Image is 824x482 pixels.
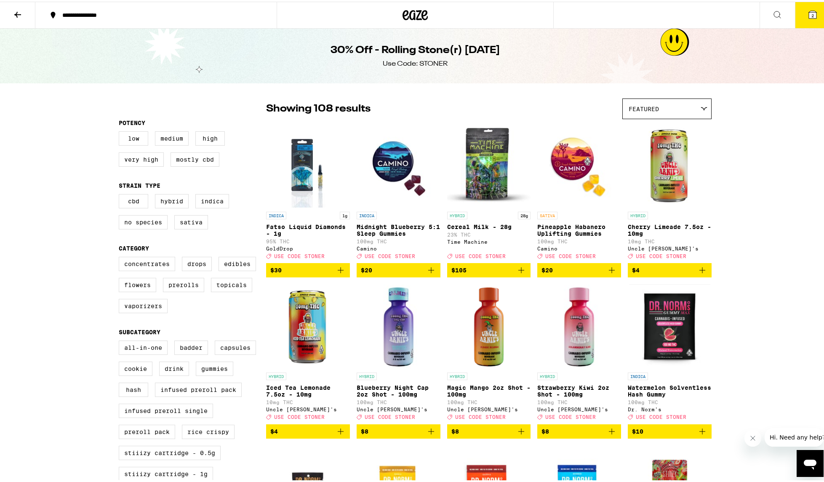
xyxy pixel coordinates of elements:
img: Dr. Norm's - Watermelon Solventless Hash Gummy [629,282,710,367]
label: No Species [119,213,168,228]
p: 100mg THC [357,237,440,242]
iframe: Button to launch messaging window [797,448,824,475]
p: HYBRID [447,210,467,218]
a: Open page for Magic Mango 2oz Shot - 100mg from Uncle Arnie's [447,282,531,422]
label: Topicals [211,276,252,290]
a: Open page for Fatso Liquid Diamonds - 1g from GoldDrop [266,122,350,261]
div: Uncle [PERSON_NAME]'s [266,405,350,410]
span: USE CODE STONER [455,252,506,257]
p: 23% THC [447,230,531,236]
span: USE CODE STONER [365,252,415,257]
label: Infused Preroll Pack [155,381,242,395]
label: Hybrid [155,192,189,207]
p: 100mg THC [537,398,621,403]
p: Midnight Blueberry 5:1 Sleep Gummies [357,222,440,235]
label: All-In-One [119,339,168,353]
img: Uncle Arnie's - Cherry Limeade 7.5oz - 10mg [628,122,712,206]
div: GoldDrop [266,244,350,250]
label: Drops [182,255,212,269]
img: Camino - Midnight Blueberry 5:1 Sleep Gummies [357,122,440,206]
p: Magic Mango 2oz Shot - 100mg [447,383,531,396]
p: Fatso Liquid Diamonds - 1g [266,222,350,235]
button: Add to bag [447,261,531,276]
p: HYBRID [628,210,648,218]
label: Capsules [215,339,256,353]
div: Camino [357,244,440,250]
img: Time Machine - Cereal Milk - 28g [447,122,531,206]
label: Infused Preroll Single [119,402,213,416]
p: 28g [518,210,531,218]
img: Camino - Pineapple Habanero Uplifting Gummies [537,122,621,206]
span: USE CODE STONER [274,252,325,257]
p: HYBRID [447,371,467,378]
div: Use Code: STONER [383,58,448,67]
a: Open page for Iced Tea Lemonade 7.5oz - 10mg from Uncle Arnie's [266,282,350,422]
iframe: Close message [744,428,761,445]
label: Flowers [119,276,156,290]
div: Uncle [PERSON_NAME]'s [357,405,440,410]
label: Drink [159,360,189,374]
a: Open page for Strawberry Kiwi 2oz Shot - 100mg from Uncle Arnie's [537,282,621,422]
p: 10mg THC [266,398,350,403]
span: $20 [361,265,372,272]
label: Cookie [119,360,152,374]
a: Open page for Pineapple Habanero Uplifting Gummies from Camino [537,122,621,261]
p: HYBRID [357,371,377,378]
p: 100mg THC [628,398,712,403]
div: Uncle [PERSON_NAME]'s [537,405,621,410]
span: $8 [541,426,549,433]
label: Concentrates [119,255,175,269]
label: Hash [119,381,148,395]
img: Uncle Arnie's - Magic Mango 2oz Shot - 100mg [447,282,531,367]
button: Add to bag [447,423,531,437]
p: Blueberry Night Cap 2oz Shot - 100mg [357,383,440,396]
span: $30 [270,265,282,272]
legend: Strain Type [119,181,160,187]
span: $20 [541,265,553,272]
span: USE CODE STONER [274,413,325,418]
h1: 30% Off - Rolling Stone(r) [DATE] [331,42,500,56]
button: Add to bag [628,423,712,437]
button: Add to bag [537,261,621,276]
p: INDICA [357,210,377,218]
label: Edibles [219,255,256,269]
label: Sativa [174,213,208,228]
span: USE CODE STONER [636,252,686,257]
p: HYBRID [537,371,557,378]
div: Time Machine [447,237,531,243]
button: Add to bag [266,423,350,437]
legend: Potency [119,118,145,125]
img: Uncle Arnie's - Iced Tea Lemonade 7.5oz - 10mg [266,282,350,367]
button: Add to bag [628,261,712,276]
p: Pineapple Habanero Uplifting Gummies [537,222,621,235]
button: Add to bag [357,261,440,276]
img: Uncle Arnie's - Blueberry Night Cap 2oz Shot - 100mg [357,282,440,367]
label: CBD [119,192,148,207]
button: Add to bag [357,423,440,437]
p: INDICA [628,371,648,378]
label: Gummies [196,360,233,374]
span: $4 [632,265,640,272]
p: 95% THC [266,237,350,242]
p: 10mg THC [628,237,712,242]
p: 100mg THC [537,237,621,242]
p: HYBRID [266,371,286,378]
label: Mostly CBD [171,151,219,165]
span: $4 [270,426,278,433]
span: USE CODE STONER [545,252,596,257]
label: Preroll Pack [119,423,175,437]
a: Open page for Cherry Limeade 7.5oz - 10mg from Uncle Arnie's [628,122,712,261]
span: USE CODE STONER [636,413,686,418]
a: Open page for Cereal Milk - 28g from Time Machine [447,122,531,261]
legend: Category [119,243,149,250]
a: Open page for Blueberry Night Cap 2oz Shot - 100mg from Uncle Arnie's [357,282,440,422]
label: Medium [155,130,189,144]
p: INDICA [266,210,286,218]
p: 1g [340,210,350,218]
span: USE CODE STONER [365,413,415,418]
iframe: Message from company [765,426,824,445]
label: Badder [174,339,208,353]
div: Camino [537,244,621,250]
p: Strawberry Kiwi 2oz Shot - 100mg [537,383,621,396]
p: Cherry Limeade 7.5oz - 10mg [628,222,712,235]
